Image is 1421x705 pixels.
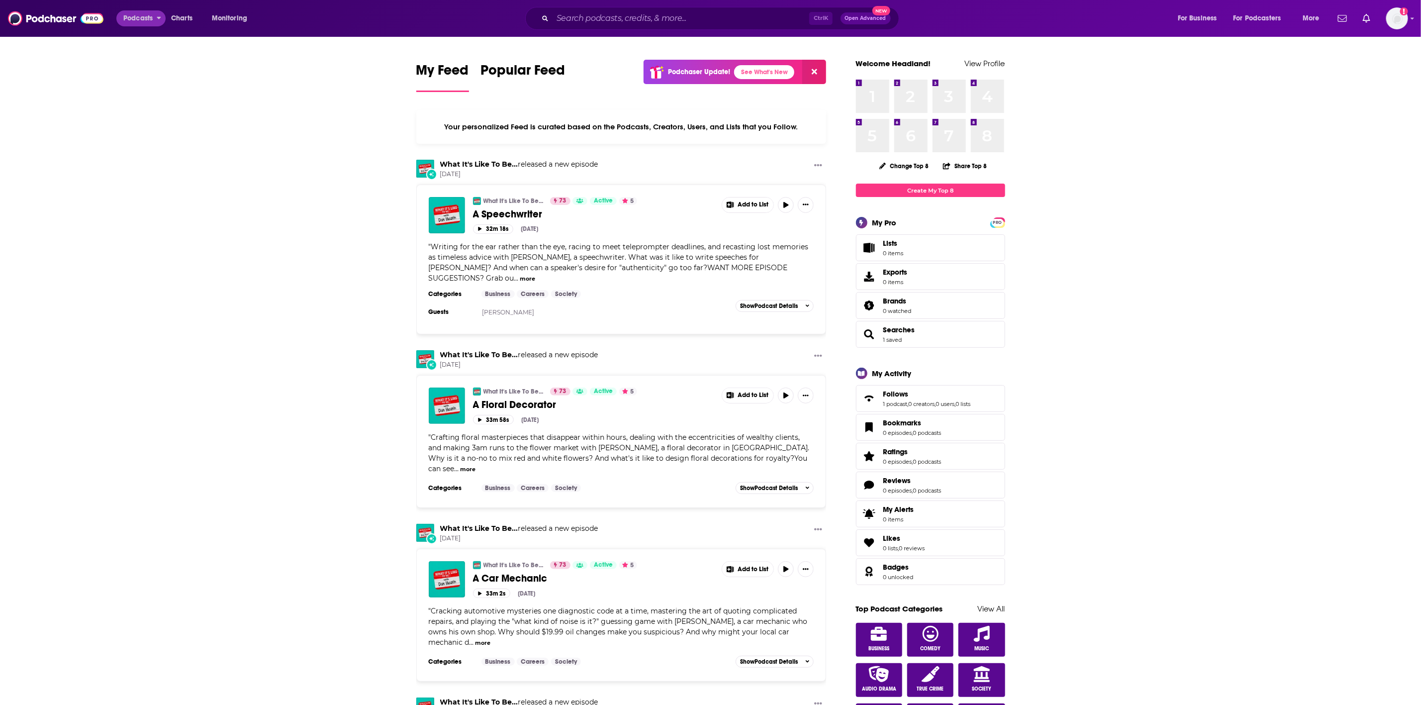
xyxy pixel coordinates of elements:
span: Lists [883,239,898,248]
a: True Crime [907,663,954,697]
span: Podcasts [123,11,153,25]
span: Show Podcast Details [740,302,798,309]
h3: released a new episode [440,350,598,360]
span: Reviews [883,476,911,485]
a: Searches [883,325,915,334]
a: 73 [550,197,570,205]
a: Ratings [883,447,942,456]
span: Crafting floral masterpieces that disappear within hours, dealing with the eccentricities of weal... [429,433,810,473]
img: Podchaser - Follow, Share and Rate Podcasts [8,9,103,28]
span: Society [972,686,991,692]
div: [DATE] [522,416,539,423]
span: Cracking automotive mysteries one diagnostic code at a time, mastering the art of quoting complic... [429,606,808,647]
span: 0 items [883,516,914,523]
a: Business [481,658,515,666]
h3: released a new episode [440,160,598,169]
span: Add to List [738,566,769,573]
a: A Speechwriter [429,197,465,233]
span: 0 items [883,279,908,286]
span: True Crime [917,686,944,692]
a: Audio Drama [856,663,903,697]
span: , [955,401,956,407]
a: [PERSON_NAME] [482,308,534,316]
span: " [429,242,809,283]
div: [DATE] [518,590,536,597]
button: open menu [1171,10,1230,26]
a: 0 podcasts [913,458,942,465]
a: Society [551,658,581,666]
span: , [912,458,913,465]
div: Your personalized Feed is curated based on the Podcasts, Creators, Users, and Lists that you Follow. [416,110,827,144]
img: What It's Like To Be... [416,350,434,368]
a: View Profile [965,59,1005,68]
span: Brands [856,292,1005,319]
button: Show More Button [722,198,774,212]
span: Ratings [856,443,1005,470]
span: Writing for the ear rather than the eye, racing to meet teleprompter deadlines, and recasting los... [429,242,809,283]
span: ... [455,464,459,473]
span: Badges [883,563,909,572]
span: My Alerts [883,505,914,514]
button: Show More Button [810,350,826,363]
h3: released a new episode [440,524,598,533]
span: Open Advanced [845,16,886,21]
button: more [475,639,490,647]
span: Lists [859,241,879,255]
a: Society [551,290,581,298]
span: Likes [856,529,1005,556]
div: [DATE] [521,225,539,232]
a: Careers [517,658,549,666]
a: What It's Like To Be... [440,524,518,533]
a: Bookmarks [859,420,879,434]
span: PRO [992,219,1004,226]
span: My Feed [416,62,469,85]
a: 73 [550,388,570,396]
span: , [898,545,899,552]
a: Music [958,623,1005,657]
span: Follows [883,390,909,399]
span: A Floral Decorator [473,399,557,411]
button: Share Top 8 [943,156,987,176]
a: Active [590,561,617,569]
a: 0 users [936,401,955,407]
button: ShowPodcast Details [736,482,814,494]
button: Show More Button [722,562,774,577]
a: Show notifications dropdown [1334,10,1351,27]
a: Brands [859,299,879,312]
a: What It's Like To Be... [416,160,434,178]
img: What It's Like To Be... [473,561,481,569]
a: What It's Like To Be... [483,197,544,205]
a: 0 podcasts [913,487,942,494]
a: 0 lists [883,545,898,552]
button: Change Top 8 [873,160,935,172]
span: 73 [560,560,567,570]
img: A Car Mechanic [429,561,465,598]
button: Open AdvancedNew [841,12,891,24]
h3: Categories [429,658,474,666]
span: Exports [883,268,908,277]
span: Brands [883,297,907,305]
button: open menu [205,10,260,26]
span: Monitoring [212,11,247,25]
div: New Episode [426,359,437,370]
h3: Guests [429,308,474,316]
button: ShowPodcast Details [736,656,814,668]
span: Show Podcast Details [740,658,798,665]
button: Show profile menu [1386,7,1408,29]
button: 5 [619,388,637,396]
span: Ratings [883,447,908,456]
span: A Car Mechanic [473,572,548,585]
a: Popular Feed [481,62,566,92]
button: 5 [619,561,637,569]
span: Add to List [738,201,769,208]
a: Lists [856,234,1005,261]
a: Business [481,290,515,298]
span: Active [594,196,613,206]
a: Reviews [859,478,879,492]
button: more [460,465,475,474]
span: Lists [883,239,904,248]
